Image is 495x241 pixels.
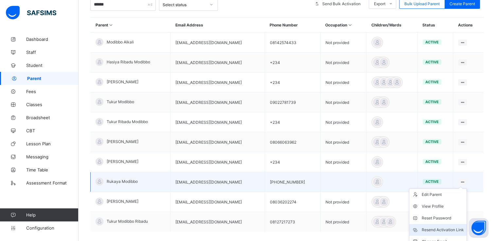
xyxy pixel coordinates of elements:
[107,199,138,204] span: [PERSON_NAME]
[425,60,439,64] span: active
[107,119,148,124] span: Tukur Ribadu Modibbo
[107,219,148,224] span: Tukur Modibbo Ribadu
[425,80,439,84] span: active
[26,180,79,185] span: Assessment Format
[170,132,265,152] td: [EMAIL_ADDRESS][DOMAIN_NAME]
[170,53,265,72] td: [EMAIL_ADDRESS][DOMAIN_NAME]
[6,6,56,20] img: safsims
[422,215,464,221] div: Reset Password
[170,72,265,92] td: [EMAIL_ADDRESS][DOMAIN_NAME]
[322,1,361,6] span: Send Bulk Activation
[320,112,366,132] td: Not provided
[320,33,366,53] td: Not provided
[265,53,320,72] td: +234
[26,167,79,172] span: Time Table
[265,172,320,192] td: [PHONE_NUMBER]
[26,141,79,146] span: Lesson Plan
[265,112,320,132] td: +234
[107,159,138,164] span: [PERSON_NAME]
[425,40,439,44] span: active
[26,102,79,107] span: Classes
[170,33,265,53] td: [EMAIL_ADDRESS][DOMAIN_NAME]
[320,72,366,92] td: Not provided
[366,18,417,33] th: Children/Wards
[320,152,366,172] td: Not provided
[107,79,138,84] span: [PERSON_NAME]
[425,159,439,164] span: active
[320,212,366,232] td: Not provided
[469,218,488,238] button: Open asap
[320,53,366,72] td: Not provided
[374,1,385,6] span: Export
[425,100,439,104] span: active
[26,128,79,133] span: CBT
[453,18,484,33] th: Actions
[26,225,78,231] span: Configuration
[265,92,320,112] td: 09022781739
[107,179,138,184] span: Rukaya Modibbo
[26,115,79,120] span: Broadsheet
[417,18,453,33] th: Status
[422,227,464,233] div: Resend Activation Link
[163,2,206,7] div: Select status
[26,37,79,42] span: Dashboard
[425,120,439,124] span: active
[170,152,265,172] td: [EMAIL_ADDRESS][DOMAIN_NAME]
[26,154,79,159] span: Messaging
[320,192,366,212] td: Not provided
[170,172,265,192] td: [EMAIL_ADDRESS][DOMAIN_NAME]
[422,203,464,210] div: View Profile
[26,89,79,94] span: Fees
[91,18,170,33] th: Parent
[425,179,439,184] span: active
[170,92,265,112] td: [EMAIL_ADDRESS][DOMAIN_NAME]
[107,59,150,64] span: Hasiya Ribadu Modibbo
[108,23,114,27] i: Sort in Ascending Order
[170,192,265,212] td: [EMAIL_ADDRESS][DOMAIN_NAME]
[265,192,320,212] td: 08036202274
[170,212,265,232] td: [EMAIL_ADDRESS][DOMAIN_NAME]
[27,76,79,81] span: Parent
[26,50,79,55] span: Staff
[26,63,79,68] span: Student
[265,18,320,33] th: Phone Number
[265,152,320,172] td: +234
[107,139,138,144] span: [PERSON_NAME]
[265,72,320,92] td: +234
[320,132,366,152] td: Not provided
[404,1,440,6] span: Bulk Upload Parent
[107,99,134,104] span: Tukur Modibbo
[450,1,475,6] span: Create Parent
[107,40,134,44] span: Modibbo Alkali
[265,212,320,232] td: 08127217273
[422,191,464,198] div: Edit Parent
[265,33,320,53] td: 08142574433
[320,92,366,112] td: Not provided
[170,112,265,132] td: [EMAIL_ADDRESS][DOMAIN_NAME]
[170,18,265,33] th: Email Address
[265,132,320,152] td: 08066063962
[26,212,78,217] span: Help
[320,18,366,33] th: Occupation
[425,139,439,144] span: active
[347,23,353,27] i: Sort in Ascending Order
